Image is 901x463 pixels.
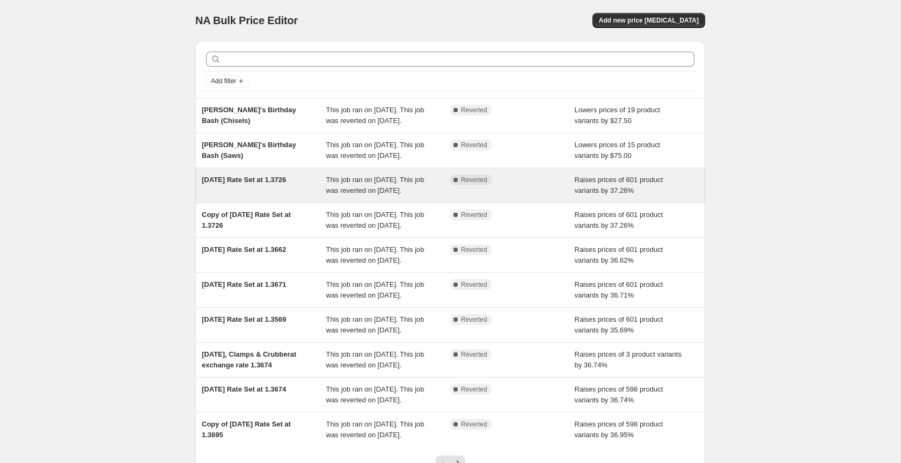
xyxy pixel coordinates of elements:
span: This job ran on [DATE]. This job was reverted on [DATE]. [326,385,424,404]
span: Lowers prices of 15 product variants by $75.00 [575,141,661,160]
span: Reverted [461,420,487,429]
span: [DATE] Rate Set at 1.3726 [202,176,286,184]
span: This job ran on [DATE]. This job was reverted on [DATE]. [326,420,424,439]
span: Reverted [461,315,487,324]
span: Add new price [MEDICAL_DATA] [599,16,699,25]
span: Reverted [461,280,487,289]
button: Add filter [206,75,249,88]
span: This job ran on [DATE]. This job was reverted on [DATE]. [326,245,424,264]
span: This job ran on [DATE]. This job was reverted on [DATE]. [326,315,424,334]
span: [DATE] Rate Set at 1.3674 [202,385,286,393]
span: [PERSON_NAME]'s Birthday Bash (Saws) [202,141,296,160]
span: Reverted [461,176,487,184]
span: This job ran on [DATE]. This job was reverted on [DATE]. [326,141,424,160]
span: Reverted [461,141,487,149]
span: Raises prices of 601 product variants by 35.69% [575,315,663,334]
span: Raises prices of 601 product variants by 36.71% [575,280,663,299]
span: Reverted [461,106,487,114]
span: This job ran on [DATE]. This job was reverted on [DATE]. [326,211,424,229]
span: Reverted [461,245,487,254]
span: Reverted [461,211,487,219]
span: This job ran on [DATE]. This job was reverted on [DATE]. [326,350,424,369]
span: Raises prices of 601 product variants by 37.26% [575,176,663,194]
span: Reverted [461,350,487,359]
span: Lowers prices of 19 product variants by $27.50 [575,106,661,125]
span: Raises prices of 598 product variants by 36.74% [575,385,663,404]
span: This job ran on [DATE]. This job was reverted on [DATE]. [326,176,424,194]
span: Raises prices of 601 product variants by 36.62% [575,245,663,264]
span: Raises prices of 601 product variants by 37.26% [575,211,663,229]
span: Copy of [DATE] Rate Set at 1.3695 [202,420,291,439]
span: This job ran on [DATE]. This job was reverted on [DATE]. [326,106,424,125]
span: Raises prices of 598 product variants by 36.95% [575,420,663,439]
button: Add new price [MEDICAL_DATA] [592,13,705,28]
span: This job ran on [DATE]. This job was reverted on [DATE]. [326,280,424,299]
span: Raises prices of 3 product variants by 36.74% [575,350,682,369]
span: NA Bulk Price Editor [195,15,298,26]
span: [DATE] Rate Set at 1.3569 [202,315,286,323]
span: Reverted [461,385,487,394]
span: [DATE], Clamps & Crubberat exchange rate 1.3674 [202,350,296,369]
span: [DATE] Rate Set at 1.3662 [202,245,286,254]
span: [PERSON_NAME]'s Birthday Bash (Chisels) [202,106,296,125]
span: [DATE] Rate Set at 1.3671 [202,280,286,288]
span: Copy of [DATE] Rate Set at 1.3726 [202,211,291,229]
span: Add filter [211,77,236,85]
